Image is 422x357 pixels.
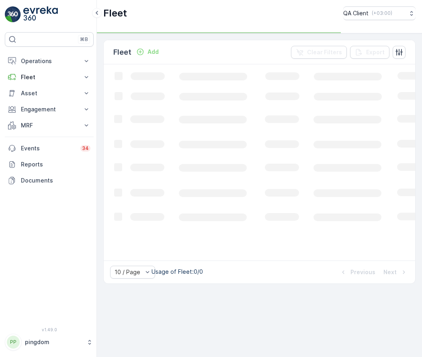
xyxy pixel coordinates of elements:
[82,145,89,152] p: 34
[21,89,78,97] p: Asset
[366,48,385,56] p: Export
[103,7,127,20] p: Fleet
[7,336,20,349] div: PP
[133,47,162,57] button: Add
[21,105,78,113] p: Engagement
[21,121,78,129] p: MRF
[307,48,342,56] p: Clear Filters
[21,176,90,185] p: Documents
[5,69,94,85] button: Fleet
[152,268,203,276] p: Usage of Fleet : 0/0
[383,267,409,277] button: Next
[338,267,376,277] button: Previous
[5,327,94,332] span: v 1.49.0
[372,10,392,16] p: ( +03:00 )
[5,85,94,101] button: Asset
[5,334,94,351] button: PPpingdom
[343,9,369,17] p: QA Client
[21,73,78,81] p: Fleet
[25,338,82,346] p: pingdom
[343,6,416,20] button: QA Client(+03:00)
[80,36,88,43] p: ⌘B
[147,48,159,56] p: Add
[5,6,21,23] img: logo
[5,101,94,117] button: Engagement
[383,268,397,276] p: Next
[5,140,94,156] a: Events34
[5,156,94,172] a: Reports
[350,46,389,59] button: Export
[21,144,76,152] p: Events
[21,57,78,65] p: Operations
[21,160,90,168] p: Reports
[5,172,94,189] a: Documents
[350,268,375,276] p: Previous
[23,6,58,23] img: logo_light-DOdMpM7g.png
[291,46,347,59] button: Clear Filters
[113,47,131,58] p: Fleet
[5,117,94,133] button: MRF
[5,53,94,69] button: Operations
